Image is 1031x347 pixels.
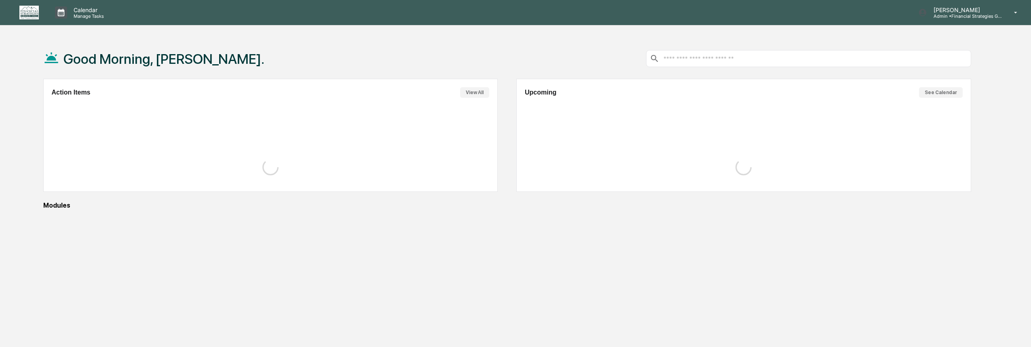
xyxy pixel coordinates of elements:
h1: Good Morning, [PERSON_NAME]. [63,51,264,67]
div: Modules [43,202,971,209]
p: Manage Tasks [67,13,108,19]
h2: Action Items [52,89,91,96]
button: View All [460,87,489,98]
p: Calendar [67,6,108,13]
img: logo [19,6,39,19]
h2: Upcoming [525,89,556,96]
p: Admin • Financial Strategies Group (FSG) [927,13,1002,19]
button: See Calendar [919,87,963,98]
p: [PERSON_NAME] [927,6,1002,13]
